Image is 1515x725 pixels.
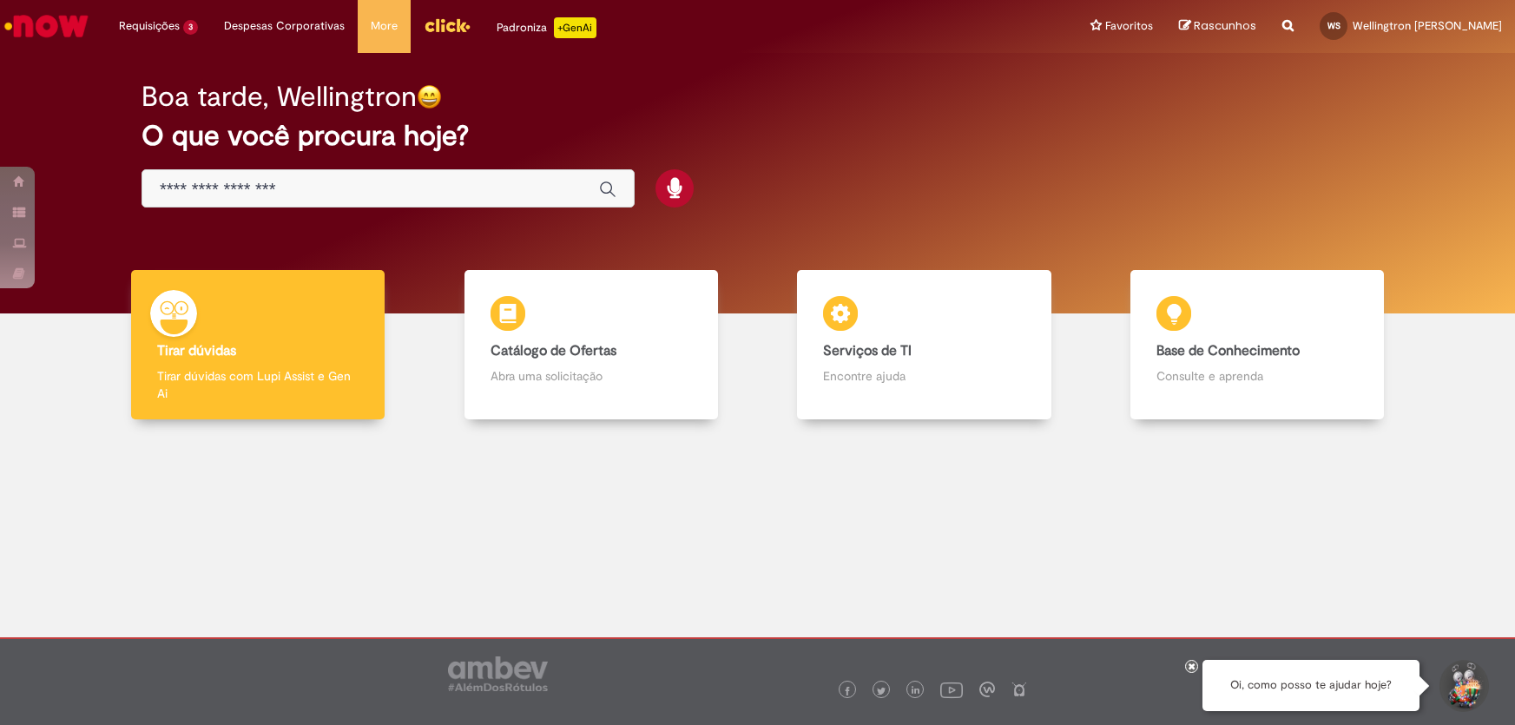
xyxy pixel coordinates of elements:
img: logo_footer_facebook.png [843,687,852,695]
img: logo_footer_ambev_rotulo_gray.png [448,656,548,691]
img: logo_footer_naosei.png [1011,682,1027,697]
b: Tirar dúvidas [157,342,236,359]
span: Favoritos [1105,17,1153,35]
img: click_logo_yellow_360x200.png [424,12,471,38]
span: Wellingtron [PERSON_NAME] [1353,18,1502,33]
p: Encontre ajuda [823,367,1024,385]
span: More [371,17,398,35]
a: Rascunhos [1179,18,1256,35]
img: ServiceNow [2,9,91,43]
a: Serviços de TI Encontre ajuda [758,270,1091,420]
p: +GenAi [554,17,596,38]
div: Padroniza [497,17,596,38]
h2: O que você procura hoje? [142,121,1373,151]
span: Rascunhos [1194,17,1256,34]
a: Base de Conhecimento Consulte e aprenda [1090,270,1424,420]
h2: Boa tarde, Wellingtron [142,82,417,112]
span: 3 [183,20,198,35]
div: Oi, como posso te ajudar hoje? [1202,660,1419,711]
p: Consulte e aprenda [1156,367,1358,385]
button: Iniciar Conversa de Suporte [1437,660,1489,712]
span: Despesas Corporativas [224,17,345,35]
img: logo_footer_workplace.png [979,682,995,697]
img: logo_footer_linkedin.png [912,686,920,696]
span: WS [1327,20,1340,31]
a: Tirar dúvidas Tirar dúvidas com Lupi Assist e Gen Ai [91,270,425,420]
b: Catálogo de Ofertas [491,342,616,359]
img: logo_footer_twitter.png [877,687,886,695]
a: Catálogo de Ofertas Abra uma solicitação [425,270,758,420]
p: Tirar dúvidas com Lupi Assist e Gen Ai [157,367,359,402]
b: Serviços de TI [823,342,912,359]
img: logo_footer_youtube.png [940,678,963,701]
p: Abra uma solicitação [491,367,692,385]
img: happy-face.png [417,84,442,109]
span: Requisições [119,17,180,35]
b: Base de Conhecimento [1156,342,1300,359]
